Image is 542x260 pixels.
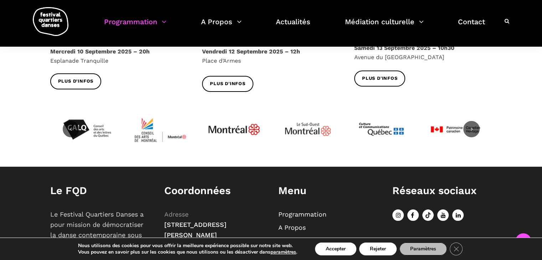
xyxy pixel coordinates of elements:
span: Plus d'infos [362,75,398,82]
a: Plus d'infos [202,76,253,92]
button: Close GDPR Cookie Banner [450,243,463,255]
span: Plus d'infos [210,80,246,88]
span: Adresse [164,210,189,218]
a: Programmation [278,210,326,218]
span: Plus d'infos [58,78,94,85]
p: Vous pouvez en savoir plus sur les cookies que nous utilisons ou les désactiver dans . [78,249,297,255]
strong: Mercredi 10 Septembre 2025 – 20h [50,48,150,55]
a: Plus d'infos [50,73,102,89]
button: Rejeter [359,243,397,255]
h1: Menu [278,184,378,197]
img: patrimoinecanadien-01_0-4 [428,103,482,156]
a: A Propos [201,16,242,37]
img: mccq-3-3 [355,103,408,156]
strong: Samedi 13 Septembre 2025 – 10h30 [354,45,454,51]
strong: Vendredi 12 Septembre 2025 – 12h [202,48,300,55]
button: Paramètres [399,243,447,255]
img: logo-fqd-med [33,7,68,36]
h1: Coordonnées [164,184,264,197]
span: [STREET_ADDRESS][PERSON_NAME] [164,221,227,239]
h1: Le FQD [50,184,150,197]
p: Nous utilisons des cookies pour vous offrir la meilleure expérience possible sur notre site web. [78,243,297,249]
a: Contact [458,16,485,37]
a: A Propos [278,224,306,231]
a: Actualités [276,16,310,37]
img: Calq_noir [60,103,114,156]
h1: Réseaux sociaux [392,184,492,197]
button: Accepter [315,243,356,255]
span: Avenue du [GEOGRAPHIC_DATA] [354,54,444,61]
img: Logo_Mtl_Le_Sud-Ouest.svg_ [281,103,335,156]
a: Plus d'infos [354,71,406,87]
span: Esplanade Tranquille [50,57,108,64]
img: JPGnr_b [207,103,261,156]
button: paramètres [270,249,296,255]
img: CMYK_Logo_CAMMontreal [134,103,187,156]
a: Médiation culturelle [345,16,424,37]
a: Programmation [104,16,166,37]
a: Actualités [278,237,310,244]
p: Place d’Armes [202,47,340,65]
